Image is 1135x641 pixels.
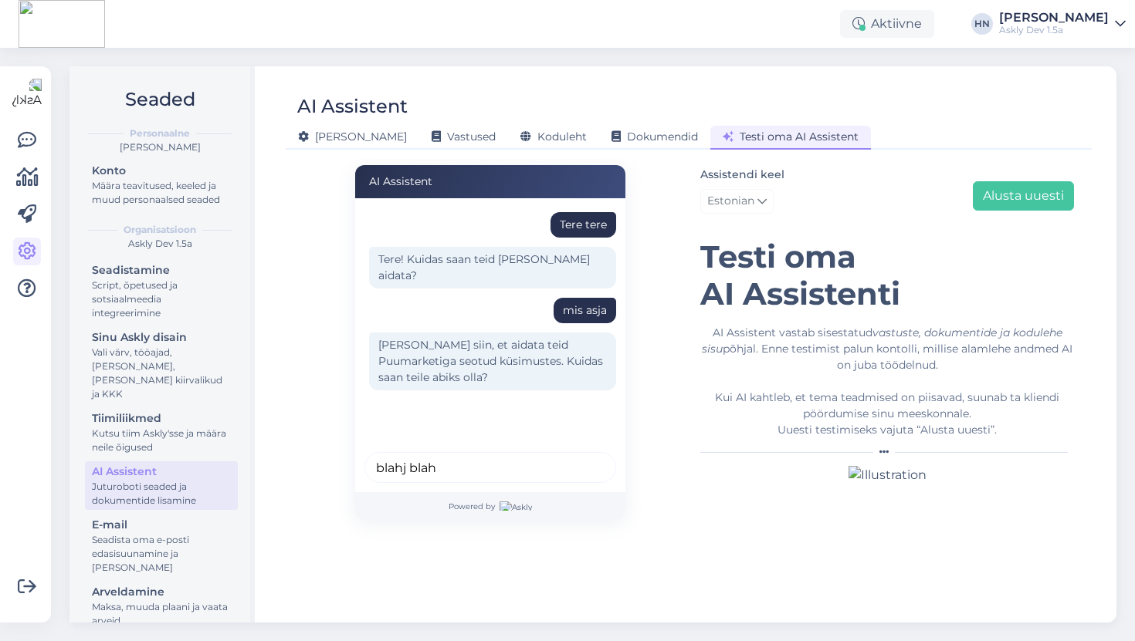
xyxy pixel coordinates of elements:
[92,410,231,427] div: Tiimiliikmed
[355,165,625,198] div: AI Assistent
[85,582,238,630] a: ArveldamineMaksa, muuda plaani ja vaata arveid
[723,130,859,143] span: Testi oma AI Assistent
[92,278,231,320] div: Script, õpetused ja sotsiaalmeedia integreerimine
[449,501,532,512] span: Powered by
[849,466,927,484] img: Illustration
[85,514,238,577] a: E-mailSeadista oma e-posti edasisuunamine ja [PERSON_NAME]
[432,130,496,143] span: Vastused
[973,181,1074,211] button: Alusta uuesti
[563,302,607,319] div: mis asja
[700,238,1074,312] h1: Testi oma AI Assistenti
[92,179,231,207] div: Määra teavitused, keeled ja muud personaalsed seaded
[999,12,1126,36] a: [PERSON_NAME]Askly Dev 1.5a
[612,130,698,143] span: Dokumendid
[92,262,231,278] div: Seadistamine
[700,167,784,183] label: Assistendi keel
[92,427,231,454] div: Kutsu tiim Askly'sse ja määra neile õigused
[92,464,231,480] div: AI Assistent
[85,260,238,322] a: SeadistamineScript, õpetused ja sotsiaalmeedia integreerimine
[369,247,616,288] div: Tere! Kuidas saan teid [PERSON_NAME] aidata?
[82,85,238,114] h2: Seaded
[500,501,532,511] img: Askly
[700,325,1074,438] div: AI Assistent vastab sisestatud põhjal. Enne testimist palun kontolli, millise alamlehe andmed AI ...
[297,92,408,121] div: AI Assistent
[92,600,231,628] div: Maksa, muuda plaani ja vaata arveid
[92,346,231,401] div: Vali värv, tööajad, [PERSON_NAME], [PERSON_NAME] kiirvalikud ja KKK
[364,452,616,483] input: Kirjuta oma küsimus siia
[85,160,238,209] a: KontoMäära teavitused, keeled ja muud personaalsed seaded
[85,461,238,510] a: AI AssistentJuturoboti seaded ja dokumentide lisamine
[369,332,616,390] div: [PERSON_NAME] siin, et aidata teid Puumarketiga seotud küsimustes. Kuidas saan teile abiks olla?
[840,10,934,38] div: Aktiivne
[92,584,231,600] div: Arveldamine
[82,237,238,251] div: Askly Dev 1.5a
[85,408,238,457] a: TiimiliikmedKutsu tiim Askly'sse ja määra neile õigused
[92,533,231,575] div: Seadista oma e-posti edasisuunamine ja [PERSON_NAME]
[999,24,1109,36] div: Askly Dev 1.5a
[520,130,587,143] span: Koduleht
[92,480,231,508] div: Juturoboti seaded ja dokumentide lisamine
[92,329,231,346] div: Sinu Askly disain
[92,163,231,179] div: Konto
[130,127,190,140] b: Personaalne
[12,79,42,108] img: Askly Logo
[707,193,754,210] span: Estonian
[971,13,993,35] div: HN
[298,130,407,143] span: [PERSON_NAME]
[82,140,238,154] div: [PERSON_NAME]
[560,217,607,233] div: Tere tere
[700,189,774,214] a: Estonian
[85,327,238,403] a: Sinu Askly disainVali värv, tööajad, [PERSON_NAME], [PERSON_NAME] kiirvalikud ja KKK
[702,326,1062,356] i: vastuste, dokumentide ja kodulehe sisu
[124,223,196,237] b: Organisatsioon
[92,517,231,533] div: E-mail
[999,12,1109,24] div: [PERSON_NAME]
